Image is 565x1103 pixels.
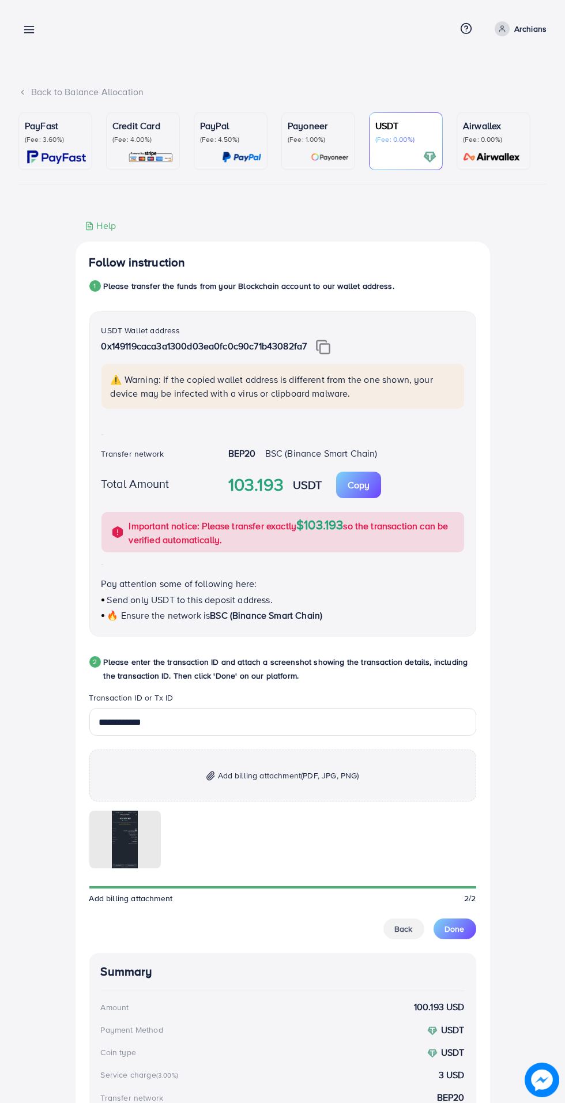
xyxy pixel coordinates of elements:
p: (Fee: 4.50%) [200,135,261,144]
legend: Transaction ID or Tx ID [89,692,476,708]
img: image [525,1063,559,1097]
label: USDT Wallet address [101,325,180,336]
img: img uploaded [112,811,138,868]
strong: USDT [441,1046,465,1059]
img: card [311,150,349,164]
div: Amount [101,1002,129,1013]
h4: Follow instruction [89,255,186,270]
p: Credit Card [112,119,174,133]
img: coin [427,1026,438,1036]
p: Airwallex [463,119,524,133]
button: Done [434,918,476,939]
p: (Fee: 3.60%) [25,135,86,144]
h4: Summary [101,965,465,979]
small: (3.00%) [156,1071,178,1080]
span: BSC (Binance Smart Chain) [210,609,322,622]
p: (Fee: 4.00%) [112,135,174,144]
label: Transfer network [101,448,164,460]
p: Archians [514,22,547,36]
span: (PDF, JPG, PNG) [301,770,359,781]
p: Please transfer the funds from your Blockchain account to our wallet address. [104,279,394,293]
img: coin [427,1048,438,1059]
p: Copy [348,478,370,492]
p: ⚠️ Warning: If the copied wallet address is different from the one shown, your device may be infe... [111,372,457,400]
div: Service charge [101,1069,182,1081]
p: Important notice: Please transfer exactly so the transaction can be verified automatically. [129,518,457,547]
img: alert [111,525,125,539]
p: (Fee: 0.00%) [463,135,524,144]
strong: 3 USD [439,1068,465,1082]
button: Copy [336,472,381,498]
strong: 100.193 USD [414,1000,465,1014]
span: BSC (Binance Smart Chain) [265,447,378,460]
button: Back [383,918,424,939]
label: Total Amount [101,475,169,492]
div: Coin type [101,1046,136,1058]
img: img [316,340,330,355]
span: Done [445,923,465,935]
p: Please enter the transaction ID and attach a screenshot showing the transaction details, includin... [104,655,476,683]
div: Back to Balance Allocation [18,85,547,99]
span: Add billing attachment [218,769,359,782]
p: Send only USDT to this deposit address. [101,593,464,607]
p: Payoneer [288,119,349,133]
p: PayPal [200,119,261,133]
div: Payment Method [101,1024,163,1036]
img: card [423,150,436,164]
span: 2/2 [464,893,476,904]
span: 🔥 Ensure the network is [107,609,210,622]
p: USDT [375,119,436,133]
p: PayFast [25,119,86,133]
p: (Fee: 1.00%) [288,135,349,144]
span: Back [395,923,413,935]
div: 1 [89,280,101,292]
img: card [128,150,174,164]
img: card [27,150,86,164]
strong: USDT [441,1023,465,1036]
strong: 103.193 [228,472,284,498]
p: (Fee: 0.00%) [375,135,436,144]
img: card [459,150,524,164]
p: 0x149119caca3a1300d03ea0fc0c90c71b43082fa7 [101,339,464,355]
a: Archians [490,21,547,36]
div: 2 [89,656,101,668]
span: Add billing attachment [89,893,173,904]
div: Help [85,219,116,232]
strong: USDT [293,476,322,493]
span: $103.193 [296,515,343,533]
img: img [206,771,215,781]
strong: BEP20 [228,447,256,460]
p: Pay attention some of following here: [101,577,464,590]
img: card [222,150,261,164]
